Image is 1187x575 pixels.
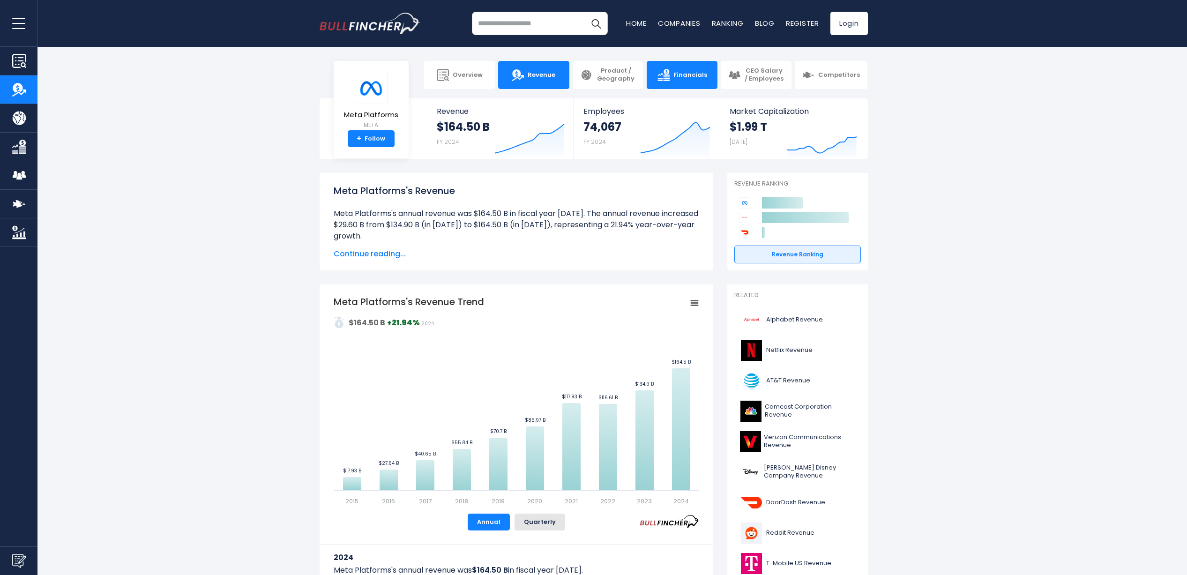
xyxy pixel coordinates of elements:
strong: $1.99 T [730,119,767,134]
img: DASH logo [740,492,763,513]
a: Alphabet Revenue [734,307,861,333]
span: 2024 [421,320,434,327]
span: CEO Salary / Employees [744,67,784,83]
a: Product / Geography [573,61,643,89]
a: Login [830,12,868,35]
text: $117.93 B [561,393,581,400]
img: T logo [740,370,763,391]
a: CEO Salary / Employees [721,61,791,89]
a: Overview [424,61,495,89]
text: 2020 [527,497,542,506]
text: 2016 [382,497,395,506]
strong: $164.50 B [437,119,490,134]
img: Meta Platforms competitors logo [739,197,750,209]
p: Related [734,291,861,299]
strong: +21.94% [387,317,420,328]
a: Reddit Revenue [734,520,861,546]
text: $27.64 B [379,460,399,467]
a: Employees 74,067 FY 2024 [574,98,720,159]
a: Verizon Communications Revenue [734,429,861,455]
a: AT&T Revenue [734,368,861,394]
a: Blog [755,18,775,28]
a: Ranking [712,18,744,28]
text: $134.9 B [635,381,654,388]
img: RDDT logo [740,523,763,544]
button: Search [584,12,608,35]
a: +Follow [348,130,395,147]
strong: + [357,134,361,143]
span: Product / Geography [596,67,636,83]
text: $40.65 B [415,450,436,457]
small: FY 2024 [437,138,459,146]
img: GOOGL logo [740,309,763,330]
span: Revenue [437,107,565,116]
text: $55.84 B [451,439,472,446]
img: addasd [334,317,345,328]
img: VZ logo [740,431,761,452]
a: Home [626,18,647,28]
span: Continue reading... [334,248,699,260]
small: META [344,121,398,129]
img: TMUS logo [740,553,763,574]
a: [PERSON_NAME] Disney Company Revenue [734,459,861,485]
tspan: Meta Platforms's Revenue Trend [334,295,484,308]
a: Revenue Ranking [734,246,861,263]
text: 2021 [565,497,578,506]
small: [DATE] [730,138,747,146]
text: 2022 [600,497,615,506]
a: Go to homepage [320,13,420,34]
text: 2018 [455,497,468,506]
a: DoorDash Revenue [734,490,861,515]
button: Quarterly [515,514,565,530]
button: Annual [468,514,510,530]
a: Netflix Revenue [734,337,861,363]
text: 2015 [345,497,358,506]
text: $116.61 B [598,394,618,401]
span: Overview [453,71,483,79]
text: 2023 [637,497,652,506]
a: Companies [658,18,701,28]
img: NFLX logo [740,340,763,361]
img: bullfincher logo [320,13,420,34]
strong: 74,067 [583,119,621,134]
span: Employees [583,107,710,116]
text: $164.5 B [671,358,690,366]
h3: 2024 [334,552,699,563]
a: Comcast Corporation Revenue [734,398,861,424]
p: Revenue Ranking [734,180,861,188]
h1: Meta Platforms's Revenue [334,184,699,198]
a: Meta Platforms META [343,72,399,131]
span: Meta Platforms [344,111,398,119]
img: CMCSA logo [740,401,762,422]
img: Alphabet competitors logo [739,212,750,223]
a: Financials [647,61,717,89]
small: FY 2024 [583,138,606,146]
text: 2017 [418,497,431,506]
strong: $164.50 B [349,317,385,328]
span: Market Capitalization [730,107,857,116]
img: DIS logo [740,462,761,483]
img: DoorDash competitors logo [739,227,750,238]
a: Revenue $164.50 B FY 2024 [427,98,574,159]
span: Competitors [818,71,860,79]
a: Competitors [795,61,867,89]
text: $85.97 B [524,417,545,424]
a: Register [786,18,819,28]
text: 2024 [673,497,688,506]
span: Financials [673,71,707,79]
text: 2019 [492,497,505,506]
text: $17.93 B [343,467,361,474]
span: Revenue [528,71,555,79]
svg: Meta Platforms's Revenue Trend [334,295,699,506]
text: $70.7 B [490,428,506,435]
a: Revenue [498,61,569,89]
a: Market Capitalization $1.99 T [DATE] [720,98,866,159]
li: Meta Platforms's annual revenue was $164.50 B in fiscal year [DATE]. The annual revenue increased... [334,208,699,242]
